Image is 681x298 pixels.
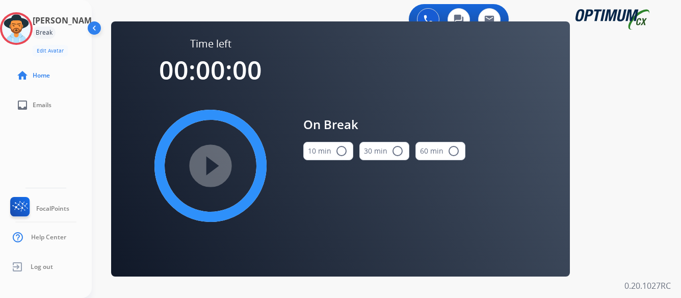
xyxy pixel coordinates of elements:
[33,101,51,109] span: Emails
[624,280,671,292] p: 0.20.1027RC
[303,115,465,134] span: On Break
[159,53,262,87] span: 00:00:00
[190,37,231,51] span: Time left
[33,71,50,80] span: Home
[36,205,69,213] span: FocalPoints
[359,142,409,160] button: 30 min
[448,145,460,157] mat-icon: radio_button_unchecked
[33,45,68,57] button: Edit Avatar
[33,14,99,27] h3: [PERSON_NAME]
[2,14,31,43] img: avatar
[8,197,69,220] a: FocalPoints
[335,145,348,157] mat-icon: radio_button_unchecked
[16,99,29,111] mat-icon: inbox
[16,69,29,82] mat-icon: home
[31,263,53,271] span: Log out
[31,233,66,241] span: Help Center
[415,142,465,160] button: 60 min
[391,145,404,157] mat-icon: radio_button_unchecked
[33,27,56,39] div: Break
[303,142,353,160] button: 10 min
